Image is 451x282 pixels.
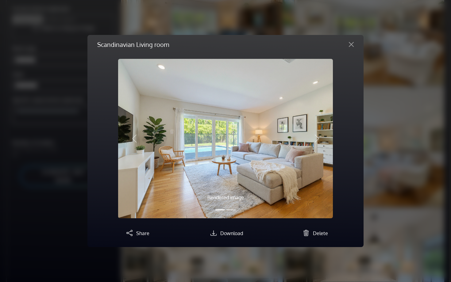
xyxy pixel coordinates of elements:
p: Rendered image [150,194,301,201]
img: homestyler-20250821-1-cdu2og.jpg [118,59,333,218]
a: Share [124,230,149,236]
h5: Scandinavian Living room [97,40,169,49]
span: Share [136,230,149,236]
button: Delete [301,228,328,237]
a: Download [208,230,243,236]
button: Slide 1 [215,206,225,213]
span: Delete [313,230,328,236]
button: Close [344,40,359,49]
span: Download [220,230,243,236]
button: Slide 2 [226,206,236,213]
